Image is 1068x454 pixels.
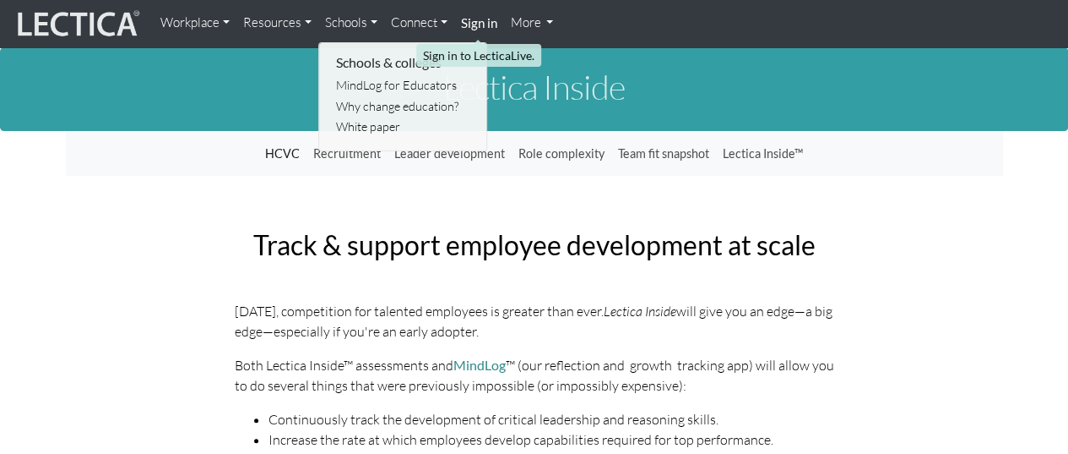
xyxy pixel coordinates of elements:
[268,429,834,450] li: Increase the rate at which employees develop capabilities required for top performance.
[332,50,475,75] li: Schools & colleges
[268,409,834,429] li: Continuously track the development of critical leadership and reasoning skills.
[504,7,561,40] a: More
[332,117,475,138] a: White paper
[416,44,541,67] div: Sign in to LecticaLive.
[332,96,475,118] a: Why change education?
[384,7,454,40] a: Connect
[66,68,1003,106] h1: Lectica Inside
[611,138,716,170] a: Team fit snapshot
[512,138,611,170] a: Role complexity
[454,7,504,41] a: Sign in
[235,301,834,342] p: [DATE], competition for talented employees is greater than ever. will give you an edge—a big edge...
[716,138,810,170] a: Lectica Inside™
[154,7,236,40] a: Workplace
[235,355,834,396] p: Both Lectica Inside™ assessments and ™ (our reflection and growth tracking app) will allow you to...
[318,7,384,40] a: Schools
[14,8,140,40] img: lecticalive
[258,138,306,170] a: HCVC
[461,15,497,30] strong: Sign in
[453,357,506,373] a: MindLog
[332,75,475,96] a: MindLog for Educators
[388,138,512,170] a: Leader development
[236,7,318,40] a: Resources
[604,303,676,320] i: Lectica Inside
[306,138,388,170] a: Recruitment
[235,230,834,260] h2: Track & support employee development at scale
